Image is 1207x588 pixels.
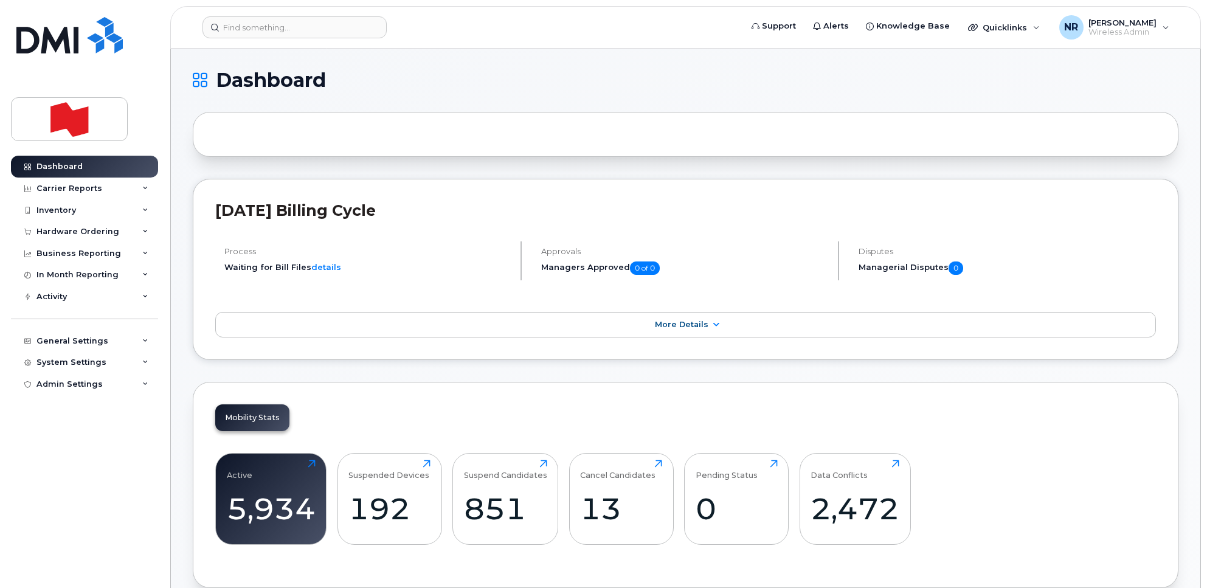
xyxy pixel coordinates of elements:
h2: [DATE] Billing Cycle [215,201,1156,220]
div: Suspend Candidates [464,460,547,480]
a: Suspend Candidates851 [464,460,547,538]
li: Waiting for Bill Files [224,261,510,273]
a: details [311,262,341,272]
span: More Details [655,320,708,329]
h5: Managers Approved [541,261,827,275]
div: Pending Status [696,460,758,480]
h5: Managerial Disputes [859,261,1156,275]
a: Active5,934 [227,460,316,538]
div: Suspended Devices [348,460,429,480]
a: Cancel Candidates13 [580,460,662,538]
div: 13 [580,491,662,527]
div: 2,472 [811,491,899,527]
h4: Disputes [859,247,1156,256]
div: Active [227,460,252,480]
h4: Approvals [541,247,827,256]
h4: Process [224,247,510,256]
a: Data Conflicts2,472 [811,460,899,538]
div: 851 [464,491,547,527]
a: Suspended Devices192 [348,460,431,538]
div: 192 [348,491,431,527]
span: 0 [949,261,963,275]
div: Cancel Candidates [580,460,655,480]
span: Dashboard [216,71,326,89]
div: 5,934 [227,491,316,527]
span: 0 of 0 [630,261,660,275]
a: Pending Status0 [696,460,778,538]
div: 0 [696,491,778,527]
div: Data Conflicts [811,460,868,480]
